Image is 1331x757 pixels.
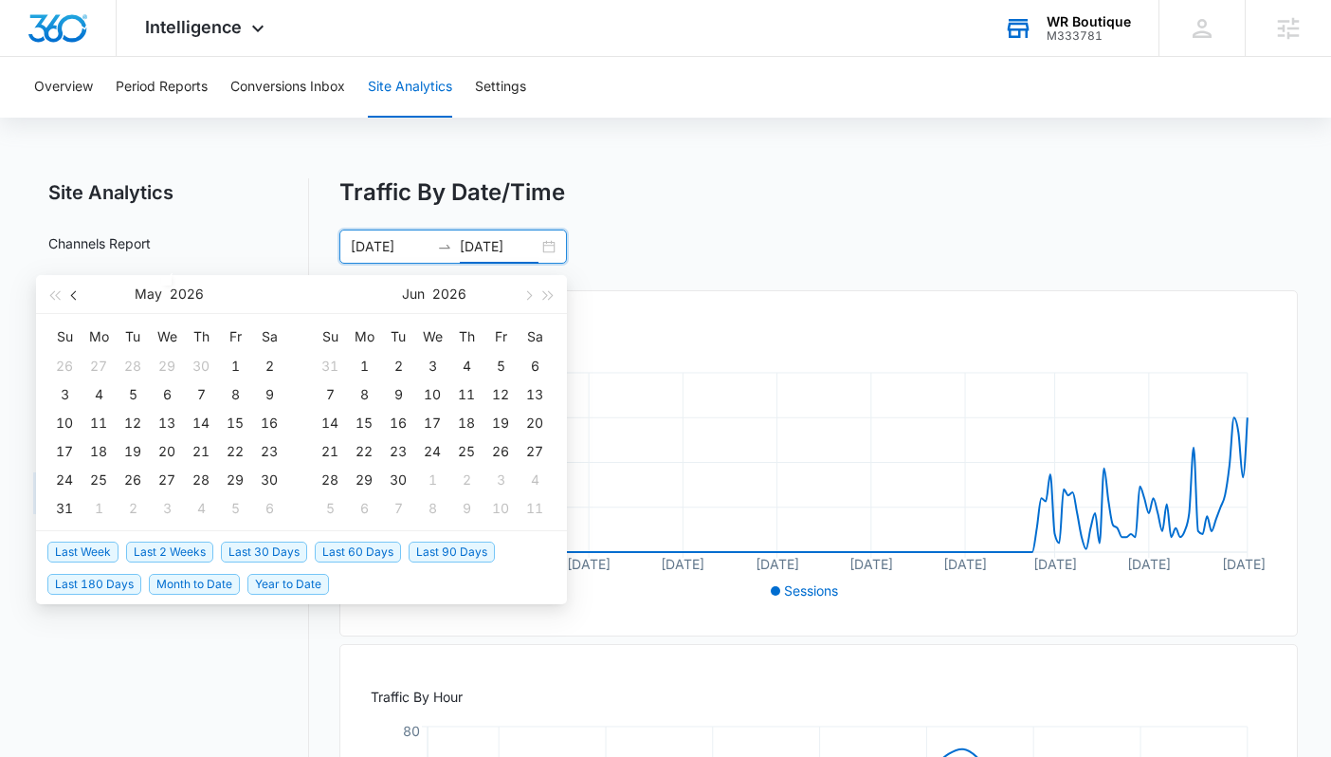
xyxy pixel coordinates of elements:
[224,440,246,463] div: 22
[47,437,82,466] td: 2026-05-17
[184,437,218,466] td: 2026-05-21
[47,380,82,409] td: 2026-05-03
[489,440,512,463] div: 26
[518,494,552,523] td: 2026-07-11
[116,57,208,118] button: Period Reports
[483,466,518,494] td: 2026-07-03
[402,275,425,313] button: Jun
[339,178,565,207] h1: Traffic By Date/Time
[381,494,415,523] td: 2026-07-07
[189,110,204,125] img: tab_keywords_by_traffic_grey.svg
[252,437,286,466] td: 2026-05-23
[319,469,341,491] div: 28
[449,466,483,494] td: 2026-07-02
[523,355,546,378] div: 6
[258,355,281,378] div: 2
[460,236,538,257] input: End date
[150,494,184,523] td: 2026-06-03
[53,497,76,520] div: 31
[190,383,212,406] div: 7
[353,355,375,378] div: 1
[116,437,150,466] td: 2026-05-19
[347,494,381,523] td: 2026-07-06
[518,466,552,494] td: 2026-07-04
[489,469,512,491] div: 3
[218,380,252,409] td: 2026-05-08
[319,355,341,378] div: 31
[190,469,212,491] div: 28
[116,494,150,523] td: 2026-06-02
[387,497,410,520] div: 7
[190,412,212,434] div: 14
[155,412,178,434] div: 13
[437,239,452,254] span: to
[170,275,204,313] button: 2026
[155,497,178,520] div: 3
[387,469,410,491] div: 30
[150,322,184,352] th: We
[190,497,212,520] div: 4
[252,380,286,409] td: 2026-05-09
[30,30,46,46] img: logo_orange.svg
[121,355,144,378] div: 28
[313,409,347,437] td: 2026-06-14
[313,380,347,409] td: 2026-06-07
[48,233,151,253] a: Channels Report
[47,542,119,563] span: Last Week
[150,437,184,466] td: 2026-05-20
[313,352,347,380] td: 2026-05-31
[30,49,46,65] img: website_grey.svg
[33,178,309,207] h2: Site Analytics
[518,352,552,380] td: 2026-06-06
[155,355,178,378] div: 29
[351,236,429,257] input: Start date
[53,469,76,491] div: 24
[87,383,110,406] div: 4
[415,409,449,437] td: 2026-06-17
[489,355,512,378] div: 5
[387,412,410,434] div: 16
[523,497,546,520] div: 11
[371,687,463,707] div: Traffic By Hour
[381,322,415,352] th: Tu
[483,437,518,466] td: 2026-06-26
[518,409,552,437] td: 2026-06-20
[449,322,483,352] th: Th
[116,380,150,409] td: 2026-05-05
[87,412,110,434] div: 11
[116,322,150,352] th: Tu
[756,556,799,572] tspan: [DATE]
[47,574,141,595] span: Last 180 Days
[87,497,110,520] div: 1
[53,355,76,378] div: 26
[155,383,178,406] div: 6
[252,322,286,352] th: Sa
[82,409,116,437] td: 2026-05-11
[421,469,444,491] div: 1
[347,322,381,352] th: Mo
[381,380,415,409] td: 2026-06-09
[155,469,178,491] div: 27
[1047,14,1131,29] div: account name
[421,412,444,434] div: 17
[415,437,449,466] td: 2026-06-24
[347,352,381,380] td: 2026-06-01
[943,556,987,572] tspan: [DATE]
[353,440,375,463] div: 22
[121,469,144,491] div: 26
[47,494,82,523] td: 2026-05-31
[145,17,242,37] span: Intelligence
[449,409,483,437] td: 2026-06-18
[224,412,246,434] div: 15
[409,542,495,563] span: Last 90 Days
[53,30,93,46] div: v 4.0.25
[489,412,512,434] div: 19
[449,380,483,409] td: 2026-06-11
[121,412,144,434] div: 12
[184,494,218,523] td: 2026-06-04
[221,542,307,563] span: Last 30 Days
[432,275,466,313] button: 2026
[184,322,218,352] th: Th
[116,352,150,380] td: 2026-04-28
[313,494,347,523] td: 2026-07-05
